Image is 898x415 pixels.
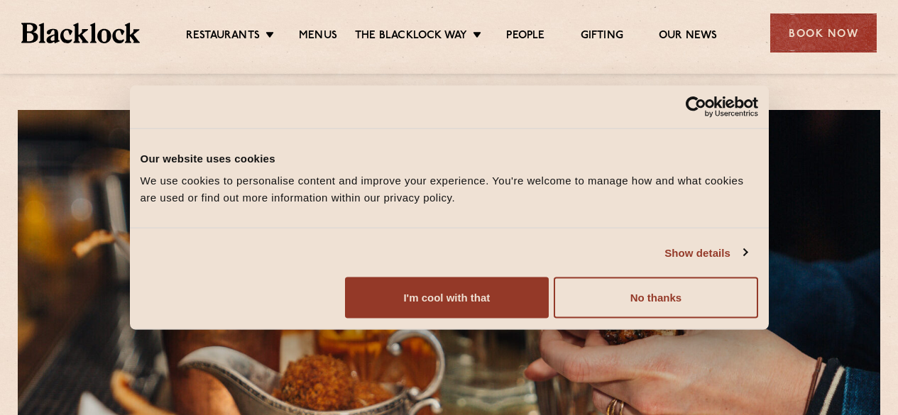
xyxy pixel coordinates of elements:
[345,277,549,319] button: I'm cool with that
[141,172,758,206] div: We use cookies to personalise content and improve your experience. You're welcome to manage how a...
[506,29,544,45] a: People
[664,244,747,261] a: Show details
[186,29,260,45] a: Restaurants
[554,277,757,319] button: No thanks
[141,150,758,167] div: Our website uses cookies
[581,29,623,45] a: Gifting
[659,29,718,45] a: Our News
[634,96,758,117] a: Usercentrics Cookiebot - opens in a new window
[355,29,467,45] a: The Blacklock Way
[770,13,877,52] div: Book Now
[299,29,337,45] a: Menus
[21,23,140,43] img: BL_Textured_Logo-footer-cropped.svg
